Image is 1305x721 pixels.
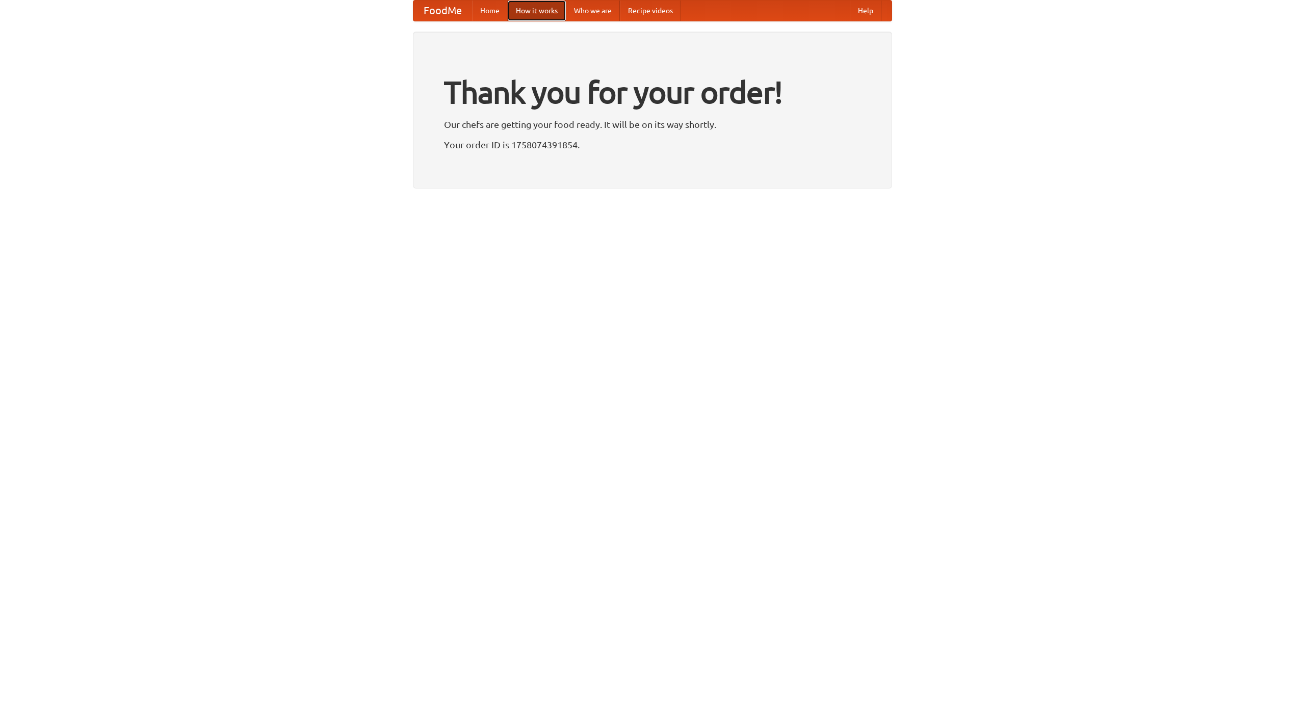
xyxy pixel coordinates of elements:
[620,1,681,21] a: Recipe videos
[444,137,861,152] p: Your order ID is 1758074391854.
[566,1,620,21] a: Who we are
[472,1,508,21] a: Home
[508,1,566,21] a: How it works
[413,1,472,21] a: FoodMe
[850,1,881,21] a: Help
[444,117,861,132] p: Our chefs are getting your food ready. It will be on its way shortly.
[444,68,861,117] h1: Thank you for your order!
